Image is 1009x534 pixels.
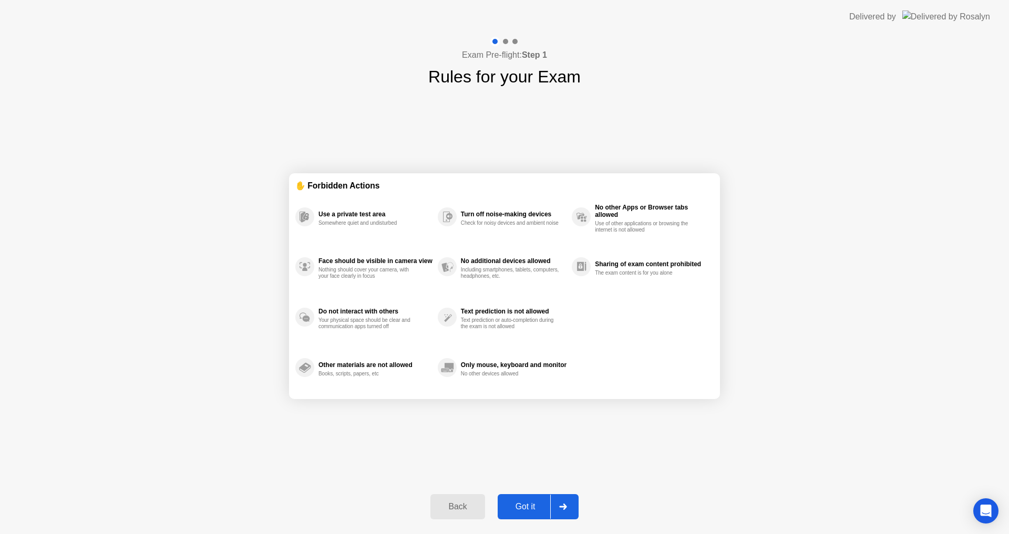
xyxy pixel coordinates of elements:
[461,317,560,330] div: Text prediction or auto-completion during the exam is not allowed
[318,211,433,218] div: Use a private test area
[318,220,418,226] div: Somewhere quiet and undisturbed
[461,371,560,377] div: No other devices allowed
[973,498,998,523] div: Open Intercom Messenger
[595,221,694,233] div: Use of other applications or browsing the internet is not allowed
[295,180,714,192] div: ✋ Forbidden Actions
[501,502,550,511] div: Got it
[595,270,694,276] div: The exam content is for you alone
[849,11,896,23] div: Delivered by
[902,11,990,23] img: Delivered by Rosalyn
[461,211,567,218] div: Turn off noise-making devices
[461,220,560,226] div: Check for noisy devices and ambient noise
[318,267,418,279] div: Nothing should cover your camera, with your face clearly in focus
[595,204,708,218] div: No other Apps or Browser tabs allowed
[428,64,581,89] h1: Rules for your Exam
[462,49,547,61] h4: Exam Pre-flight:
[461,361,567,369] div: Only mouse, keyboard and monitor
[434,502,481,511] div: Back
[461,267,560,279] div: Including smartphones, tablets, computers, headphones, etc.
[318,257,433,265] div: Face should be visible in camera view
[595,260,708,268] div: Sharing of exam content prohibited
[430,494,485,519] button: Back
[318,361,433,369] div: Other materials are not allowed
[461,257,567,265] div: No additional devices allowed
[498,494,579,519] button: Got it
[318,308,433,315] div: Do not interact with others
[461,308,567,315] div: Text prediction is not allowed
[318,317,418,330] div: Your physical space should be clear and communication apps turned off
[522,50,547,59] b: Step 1
[318,371,418,377] div: Books, scripts, papers, etc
